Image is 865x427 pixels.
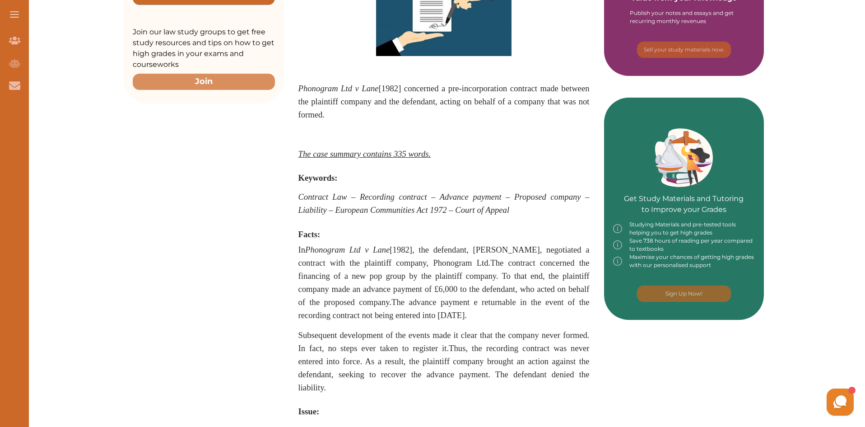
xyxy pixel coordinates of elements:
span: Keywords: [298,173,338,183]
p: Sell your study materials now [644,46,724,54]
span: Thus, the recording contract was never entered into force. As a result, the plaintiff company bro... [298,343,590,392]
button: [object Object] [637,286,731,302]
span: The advance payment e returnable in the event of the recording contract not being entered into [D... [298,297,590,320]
iframe: Reviews Badge Ribbon Widget [615,356,786,377]
iframe: HelpCrunch [648,386,856,418]
img: info-img [613,221,622,237]
div: Save 738 hours of reading per year compared to textbooks [613,237,755,253]
p: Join our law study groups to get free study resources and tips on how to get high grades in your ... [133,27,275,70]
div: Maximise your chances of getting high grades with our personalised support [613,253,755,269]
button: Join [133,74,275,89]
span: Facts: [298,230,321,239]
span: [1982] [305,245,412,254]
span: In , the defendant, [PERSON_NAME], negotiated a contract with the plaintiff company, Phonogram Ltd. [298,245,590,320]
img: info-img [613,237,622,253]
button: [object Object] [637,42,731,58]
p: Get Study Materials and Tutoring to Improve your Grades [624,168,744,215]
span: The contract concerned the financing of a new pop group by the plaintiff company. To that end, th... [298,258,590,320]
span: oncerned a pre-incorporation contract made between the plaintiff company and the defendant, actin... [298,84,590,119]
em: The case summary contains 335 words. [298,149,431,159]
img: Green card image [655,128,713,187]
span: Contract Law – Recording contract – Advance payment – Proposed company – Liability – European Com... [298,192,590,215]
img: info-img [613,253,622,269]
p: Sign Up Now! [665,290,702,298]
span: Subsequent development of the events made it clear that the company never formed. In fact, no ste... [298,330,590,392]
em: Phonogram Ltd v Lane [298,84,379,93]
div: Publish your notes and essays and get recurring monthly revenues [630,9,738,25]
em: Phonogram Ltd v Lane [305,245,390,254]
span: Issue: [298,407,320,416]
div: Studying Materials and pre-tested tools helping you to get high grades [613,221,755,237]
span: [1982] c [298,84,590,119]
